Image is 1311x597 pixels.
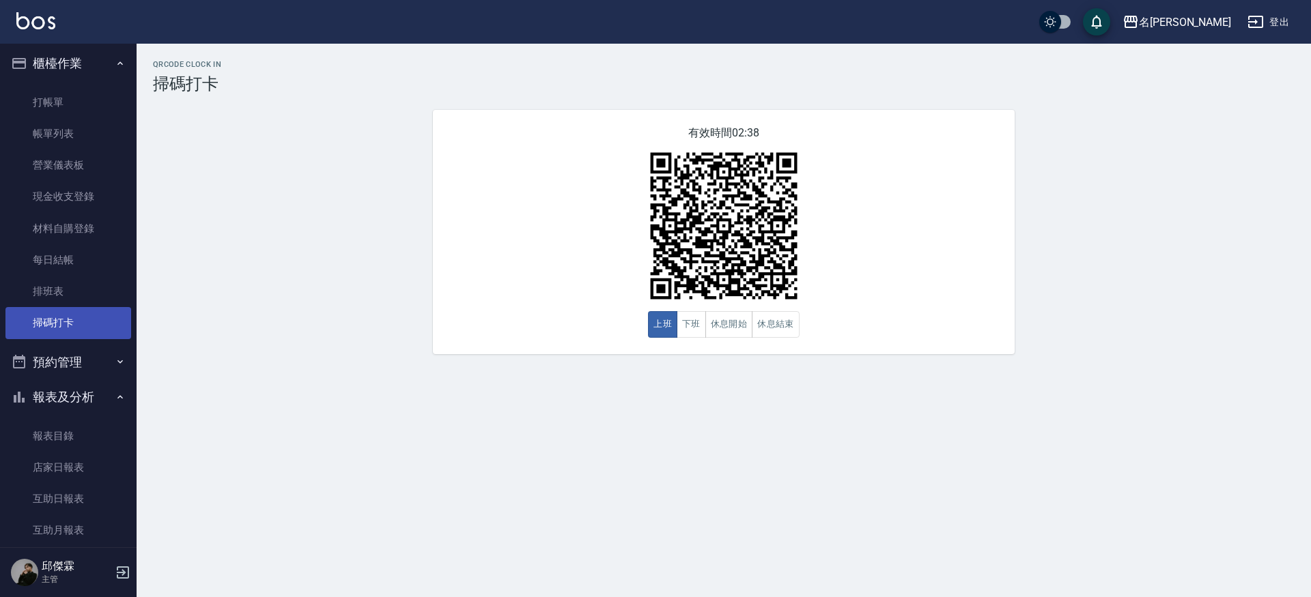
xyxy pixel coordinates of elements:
button: 名[PERSON_NAME] [1117,8,1237,36]
p: 主管 [42,573,111,585]
a: 報表目錄 [5,420,131,452]
button: save [1083,8,1110,35]
a: 互助月報表 [5,514,131,546]
h5: 邱傑霖 [42,559,111,573]
a: 帳單列表 [5,118,131,149]
h3: 掃碼打卡 [153,74,1295,93]
a: 打帳單 [5,87,131,118]
button: 預約管理 [5,345,131,380]
img: Logo [16,12,55,29]
a: 掃碼打卡 [5,307,131,338]
button: 櫃檯作業 [5,46,131,81]
img: Person [11,559,38,586]
a: 店家日報表 [5,452,131,483]
button: 下班 [677,311,706,338]
button: 報表及分析 [5,379,131,415]
a: 排班表 [5,276,131,307]
a: 互助日報表 [5,483,131,514]
h2: QRcode Clock In [153,60,1295,69]
button: 上班 [648,311,677,338]
button: 休息開始 [705,311,753,338]
a: 現金收支登錄 [5,181,131,212]
a: 互助排行榜 [5,547,131,578]
button: 休息結束 [752,311,800,338]
div: 名[PERSON_NAME] [1139,14,1231,31]
button: 登出 [1242,10,1295,35]
a: 每日結帳 [5,244,131,276]
div: 有效時間 02:38 [433,110,1015,354]
a: 材料自購登錄 [5,213,131,244]
a: 營業儀表板 [5,149,131,181]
